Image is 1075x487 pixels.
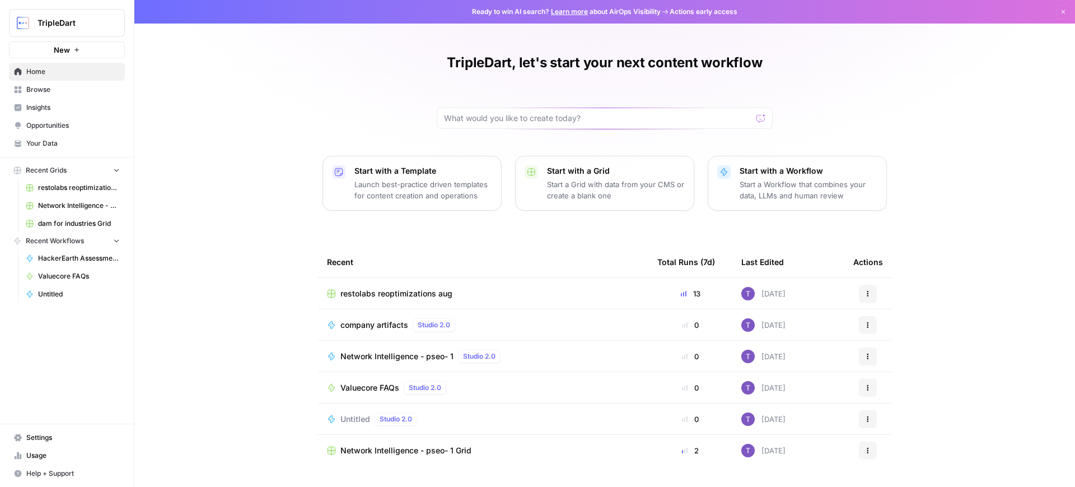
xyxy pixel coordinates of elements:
[657,414,723,425] div: 0
[657,247,715,277] div: Total Runs (7d)
[547,165,685,177] p: Start with a Grid
[740,165,877,177] p: Start with a Workflow
[340,319,408,331] span: company artifacts
[21,249,125,267] a: HackerEarth Assessment Test | Final
[26,469,120,479] span: Help + Support
[463,351,496,361] span: Studio 2.0
[26,120,120,131] span: Opportunities
[741,381,786,395] div: [DATE]
[327,318,639,332] a: company artifactsStudio 2.0
[657,319,723,331] div: 0
[38,289,120,299] span: Untitled
[354,165,492,177] p: Start with a Template
[741,247,784,277] div: Last Edited
[9,117,125,134] a: Opportunities
[9,465,125,483] button: Help + Support
[418,320,450,330] span: Studio 2.0
[340,445,471,456] span: Network Intelligence - pseo- 1 Grid
[670,7,737,17] span: Actions early access
[26,165,67,175] span: Recent Grids
[9,429,125,447] a: Settings
[327,412,639,426] a: UntitledStudio 2.0
[26,103,120,113] span: Insights
[322,156,502,211] button: Start with a TemplateLaunch best-practice driven templates for content creation and operations
[26,138,120,149] span: Your Data
[741,350,755,363] img: ogabi26qpshj0n8lpzr7tvse760o
[741,444,755,457] img: ogabi26qpshj0n8lpzr7tvse760o
[26,67,120,77] span: Home
[340,414,370,425] span: Untitled
[9,41,125,58] button: New
[26,451,120,461] span: Usage
[9,447,125,465] a: Usage
[9,63,125,81] a: Home
[444,113,752,124] input: What would you like to create today?
[9,162,125,179] button: Recent Grids
[409,383,441,393] span: Studio 2.0
[38,201,120,211] span: Network Intelligence - pseo- 1 Grid
[340,288,452,299] span: restolabs reoptimizations aug
[741,412,786,426] div: [DATE]
[657,382,723,393] div: 0
[13,13,33,33] img: TripleDart Logo
[9,99,125,117] a: Insights
[741,287,755,300] img: ogabi26qpshj0n8lpzr7tvse760o
[9,233,125,249] button: Recent Workflows
[354,179,492,201] p: Launch best-practice driven templates for content creation and operations
[327,288,639,299] a: restolabs reoptimizations aug
[26,236,84,246] span: Recent Workflows
[54,44,70,55] span: New
[9,9,125,37] button: Workspace: TripleDart
[741,381,755,395] img: ogabi26qpshj0n8lpzr7tvse760o
[741,444,786,457] div: [DATE]
[741,350,786,363] div: [DATE]
[327,381,639,395] a: Valuecore FAQsStudio 2.0
[340,351,454,362] span: Network Intelligence - pseo- 1
[741,287,786,300] div: [DATE]
[853,247,883,277] div: Actions
[21,267,125,285] a: Valuecore FAQs
[26,85,120,95] span: Browse
[657,288,723,299] div: 13
[21,197,125,215] a: Network Intelligence - pseo- 1 Grid
[340,382,399,393] span: Valuecore FAQs
[38,17,105,29] span: TripleDart
[21,285,125,303] a: Untitled
[38,219,120,229] span: dam for industries Grid
[38,253,120,263] span: HackerEarth Assessment Test | Final
[38,183,120,193] span: restolabs reoptimizations aug
[551,7,588,16] a: Learn more
[327,247,639,277] div: Recent
[741,318,755,332] img: ogabi26qpshj0n8lpzr7tvse760o
[21,215,125,233] a: dam for industries Grid
[327,445,639,456] a: Network Intelligence - pseo- 1 Grid
[657,351,723,362] div: 0
[515,156,694,211] button: Start with a GridStart a Grid with data from your CMS or create a blank one
[741,318,786,332] div: [DATE]
[741,412,755,426] img: ogabi26qpshj0n8lpzr7tvse760o
[447,54,762,72] h1: TripleDart, let's start your next content workflow
[9,81,125,99] a: Browse
[21,179,125,197] a: restolabs reoptimizations aug
[657,445,723,456] div: 2
[380,414,412,424] span: Studio 2.0
[708,156,887,211] button: Start with a WorkflowStart a Workflow that combines your data, LLMs and human review
[38,271,120,281] span: Valuecore FAQs
[740,179,877,201] p: Start a Workflow that combines your data, LLMs and human review
[472,7,661,17] span: Ready to win AI search? about AirOps Visibility
[9,134,125,152] a: Your Data
[26,433,120,443] span: Settings
[327,350,639,363] a: Network Intelligence - pseo- 1Studio 2.0
[547,179,685,201] p: Start a Grid with data from your CMS or create a blank one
